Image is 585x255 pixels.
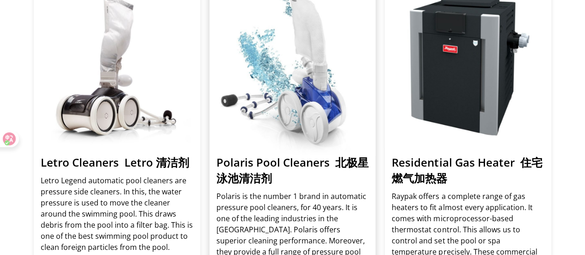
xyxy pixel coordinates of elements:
[392,155,542,186] font: 住宅燃气加热器
[41,155,193,170] h3: Letro Cleaners
[216,155,369,186] h3: Polaris Pool Cleaners
[216,155,369,186] font: 北极星泳池清洁剂
[392,155,544,186] h3: Residential Gas Heater
[124,155,189,170] font: Letro 清洁剂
